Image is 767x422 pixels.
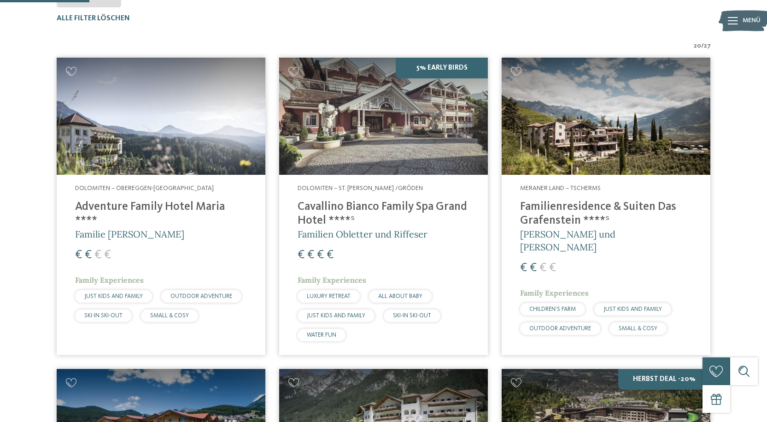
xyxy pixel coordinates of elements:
a: Familienhotels gesucht? Hier findet ihr die besten! Dolomiten – Obereggen-[GEOGRAPHIC_DATA] Adven... [57,58,265,355]
span: SMALL & COSY [619,326,657,332]
span: ALL ABOUT BABY [378,293,422,299]
span: JUST KIDS AND FAMILY [603,306,662,312]
span: / [701,42,704,51]
h4: Familienresidence & Suiten Das Grafenstein ****ˢ [520,200,692,228]
span: JUST KIDS AND FAMILY [84,293,143,299]
span: € [75,249,82,261]
span: SMALL & COSY [150,313,189,319]
span: OUTDOOR ADVENTURE [529,326,591,332]
span: Familie [PERSON_NAME] [75,228,184,240]
span: SKI-IN SKI-OUT [393,313,431,319]
span: € [530,262,537,274]
span: € [327,249,334,261]
img: Family Spa Grand Hotel Cavallino Bianco ****ˢ [279,58,488,175]
span: LUXURY RETREAT [307,293,351,299]
span: 20 [694,42,701,51]
img: Adventure Family Hotel Maria **** [57,58,265,175]
span: Dolomiten – Obereggen-[GEOGRAPHIC_DATA] [75,185,214,191]
h4: Adventure Family Hotel Maria **** [75,200,247,228]
span: € [307,249,314,261]
a: Familienhotels gesucht? Hier findet ihr die besten! Meraner Land – Tscherms Familienresidence & S... [502,58,710,355]
span: Family Experiences [520,288,589,297]
span: € [549,262,556,274]
span: Alle Filter löschen [57,15,130,22]
h4: Cavallino Bianco Family Spa Grand Hotel ****ˢ [298,200,469,228]
img: Familienhotels gesucht? Hier findet ihr die besten! [502,58,710,175]
span: WATER FUN [307,332,336,338]
span: JUST KIDS AND FAMILY [307,313,365,319]
span: Family Experiences [75,275,144,285]
a: Familienhotels gesucht? Hier findet ihr die besten! 5% Early Birds Dolomiten – St. [PERSON_NAME] ... [279,58,488,355]
span: 27 [704,42,711,51]
span: € [298,249,304,261]
span: € [85,249,92,261]
span: Familien Obletter und Riffeser [298,228,427,240]
span: Meraner Land – Tscherms [520,185,601,191]
span: SKI-IN SKI-OUT [84,313,123,319]
span: Dolomiten – St. [PERSON_NAME] /Gröden [298,185,423,191]
span: Family Experiences [298,275,366,285]
span: € [104,249,111,261]
span: [PERSON_NAME] und [PERSON_NAME] [520,228,615,253]
span: € [520,262,527,274]
span: € [94,249,101,261]
span: OUTDOOR ADVENTURE [170,293,232,299]
span: € [317,249,324,261]
span: CHILDREN’S FARM [529,306,576,312]
span: € [539,262,546,274]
